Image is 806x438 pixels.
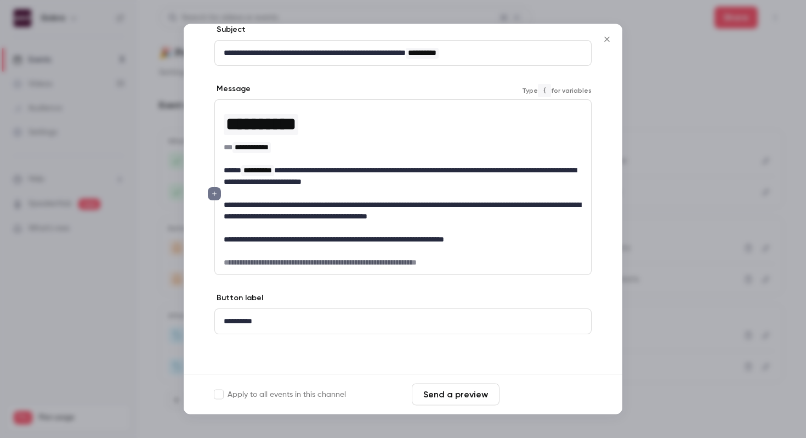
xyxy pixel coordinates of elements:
label: Button label [214,293,263,304]
label: Message [214,84,251,95]
div: editor [215,310,591,334]
button: Save changes [504,384,592,406]
span: Type for variables [522,84,592,97]
code: { [538,84,551,97]
div: editor [215,41,591,66]
button: Send a preview [412,384,500,406]
label: Apply to all events in this channel [214,389,346,400]
label: Subject [214,25,246,36]
div: editor [215,100,591,275]
button: Close [596,29,618,50]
